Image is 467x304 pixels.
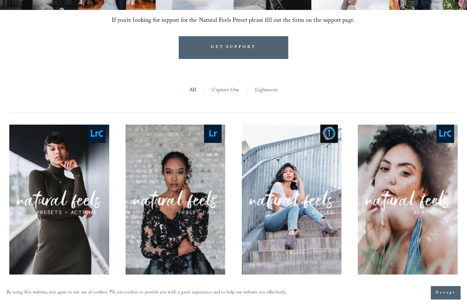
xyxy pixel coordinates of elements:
[112,16,355,26] span: If you’re looking for support for the Natural Feels Preset please fill out the form on the suppor...
[179,36,288,59] a: GET SUPPORT
[255,86,277,95] a: Lightroom
[212,86,240,95] a: Capture One
[246,86,248,95] span: |
[203,86,205,95] span: |
[189,86,196,95] a: All
[436,290,456,296] span: Accept
[6,288,287,298] p: By using this website, you agree to our use of cookies. We use cookies to provide you with a grea...
[431,286,461,300] button: Accept
[242,125,342,302] a: NATURAL FEELS STYLES PACK
[126,125,225,302] a: NATURAL FEELS PRESET PACK
[358,125,458,302] a: NATURAL FEELS AI ACTIONS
